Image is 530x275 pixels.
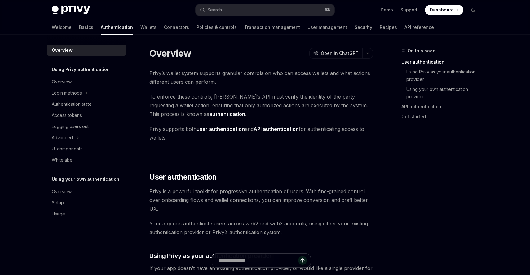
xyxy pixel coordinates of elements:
[149,92,373,118] span: To enforce these controls, [PERSON_NAME]’s API must verify the identity of the party requesting a...
[52,210,65,218] div: Usage
[244,20,300,35] a: Transaction management
[381,7,393,13] a: Demo
[149,125,373,142] span: Privy supports both and for authenticating access to wallets.
[47,121,126,132] a: Logging users out
[400,7,417,13] a: Support
[52,134,73,141] div: Advanced
[52,20,72,35] a: Welcome
[47,99,126,110] a: Authentication state
[406,84,483,102] a: Using your own authentication provider
[47,143,126,154] a: UI components
[52,78,72,86] div: Overview
[468,5,478,15] button: Toggle dark mode
[47,154,126,166] a: Whitelabel
[52,145,82,153] div: UI components
[309,48,362,59] button: Open in ChatGPT
[207,6,225,14] div: Search...
[101,20,133,35] a: Authentication
[52,123,89,130] div: Logging users out
[52,89,82,97] div: Login methods
[52,66,110,73] h5: Using Privy authentication
[149,172,217,182] span: User authentication
[52,156,73,164] div: Whitelabel
[404,20,434,35] a: API reference
[380,20,397,35] a: Recipes
[149,69,373,86] span: Privy’s wallet system supports granular controls on who can access wallets and what actions diffe...
[209,111,245,117] strong: authentication
[164,20,189,35] a: Connectors
[149,187,373,213] span: Privy is a powerful toolkit for progressive authentication of users. With fine-grained control ov...
[408,47,435,55] span: On this page
[401,102,483,112] a: API authentication
[47,208,126,220] a: Usage
[52,175,119,183] h5: Using your own authentication
[52,100,92,108] div: Authentication state
[52,47,73,54] div: Overview
[430,7,454,13] span: Dashboard
[52,112,82,119] div: Access tokens
[52,199,64,206] div: Setup
[47,186,126,197] a: Overview
[79,20,93,35] a: Basics
[52,6,90,14] img: dark logo
[149,48,191,59] h1: Overview
[355,20,372,35] a: Security
[321,50,359,56] span: Open in ChatGPT
[149,251,272,260] span: Using Privy as your authentication provider
[406,67,483,84] a: Using Privy as your authentication provider
[52,188,72,195] div: Overview
[401,112,483,122] a: Get started
[47,76,126,87] a: Overview
[324,7,331,12] span: ⌘ K
[47,197,126,208] a: Setup
[140,20,157,35] a: Wallets
[196,4,334,16] button: Search...⌘K
[401,57,483,67] a: User authentication
[197,20,237,35] a: Policies & controls
[298,256,307,265] button: Send message
[307,20,347,35] a: User management
[425,5,463,15] a: Dashboard
[254,126,299,132] strong: API authentication
[47,45,126,56] a: Overview
[197,126,245,132] strong: user authentication
[47,110,126,121] a: Access tokens
[149,219,373,237] span: Your app can authenticate users across web2 and web3 accounts, using either your existing authent...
